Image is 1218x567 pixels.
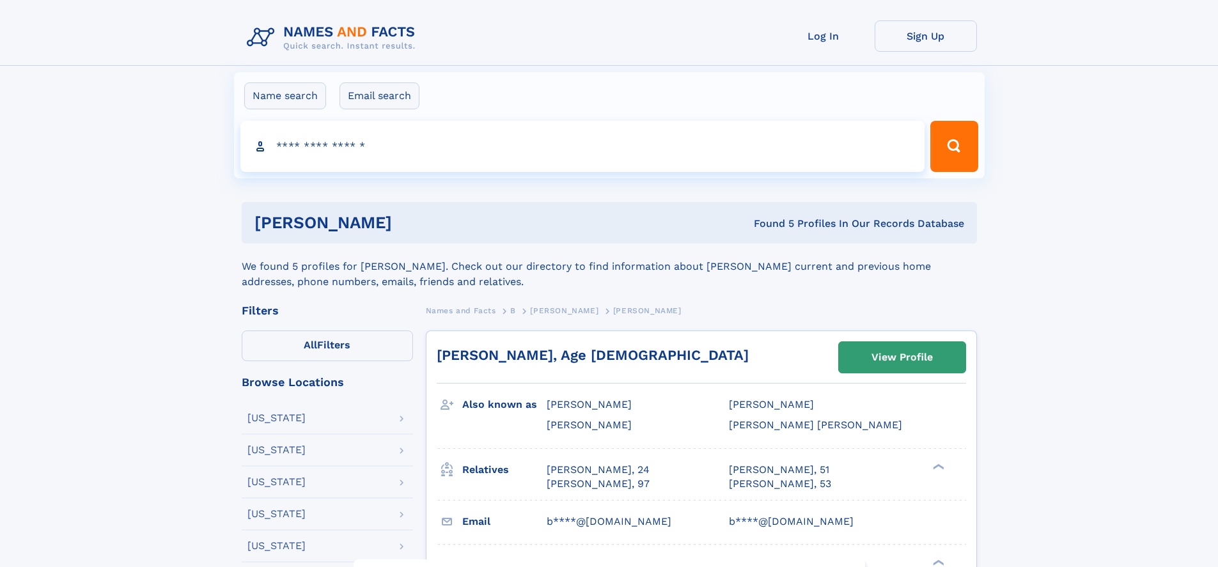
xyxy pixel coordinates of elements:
span: B [510,306,516,315]
div: [US_STATE] [247,445,306,455]
a: [PERSON_NAME], 53 [729,477,831,491]
span: [PERSON_NAME] [729,398,814,410]
a: Names and Facts [426,302,496,318]
span: [PERSON_NAME] [PERSON_NAME] [729,419,902,431]
a: Log In [772,20,875,52]
div: [US_STATE] [247,509,306,519]
div: ❯ [930,462,945,470]
div: [US_STATE] [247,541,306,551]
span: [PERSON_NAME] [547,398,632,410]
label: Email search [340,82,419,109]
button: Search Button [930,121,978,172]
div: Found 5 Profiles In Our Records Database [573,217,964,231]
a: Sign Up [875,20,977,52]
a: View Profile [839,342,965,373]
h3: Also known as [462,394,547,416]
h3: Email [462,511,547,532]
span: All [304,339,317,351]
div: Browse Locations [242,377,413,388]
h1: [PERSON_NAME] [254,215,573,231]
label: Filters [242,330,413,361]
span: [PERSON_NAME] [613,306,682,315]
div: Filters [242,305,413,316]
div: We found 5 profiles for [PERSON_NAME]. Check out our directory to find information about [PERSON_... [242,244,977,290]
a: [PERSON_NAME], 24 [547,463,650,477]
a: B [510,302,516,318]
label: Name search [244,82,326,109]
span: [PERSON_NAME] [547,419,632,431]
a: [PERSON_NAME], Age [DEMOGRAPHIC_DATA] [437,347,749,363]
div: [US_STATE] [247,413,306,423]
img: Logo Names and Facts [242,20,426,55]
div: [US_STATE] [247,477,306,487]
span: [PERSON_NAME] [530,306,598,315]
a: [PERSON_NAME], 51 [729,463,829,477]
div: View Profile [871,343,933,372]
a: [PERSON_NAME] [530,302,598,318]
h3: Relatives [462,459,547,481]
div: ❯ [930,558,945,566]
a: [PERSON_NAME], 97 [547,477,650,491]
input: search input [240,121,925,172]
